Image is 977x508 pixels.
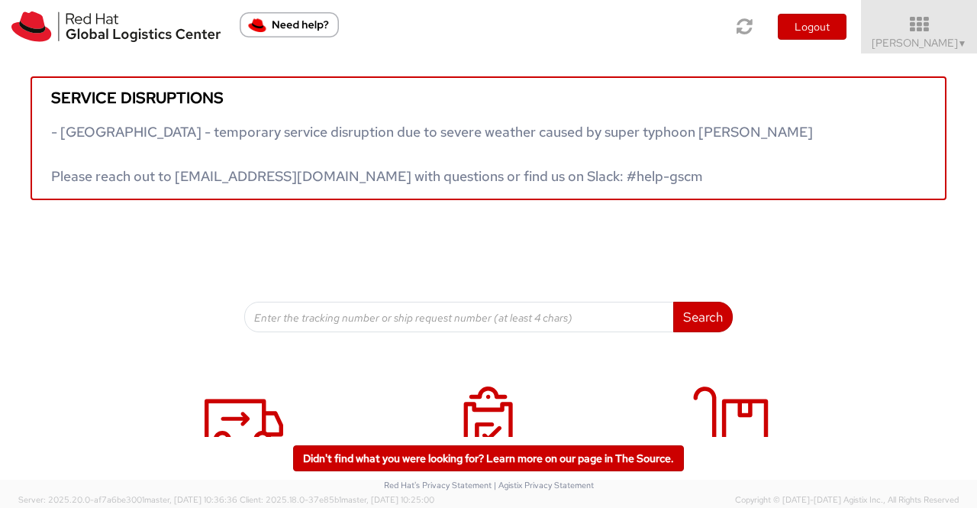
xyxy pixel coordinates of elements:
[240,12,339,37] button: Need help?
[778,14,846,40] button: Logout
[31,76,946,200] a: Service disruptions - [GEOGRAPHIC_DATA] - temporary service disruption due to severe weather caus...
[735,494,959,506] span: Copyright © [DATE]-[DATE] Agistix Inc., All Rights Reserved
[144,494,237,505] span: master, [DATE] 10:36:36
[293,445,684,471] a: Didn't find what you were looking for? Learn more on our page in The Source.
[872,36,967,50] span: [PERSON_NAME]
[673,302,733,332] button: Search
[341,494,434,505] span: master, [DATE] 10:25:00
[18,494,237,505] span: Server: 2025.20.0-af7a6be3001
[958,37,967,50] span: ▼
[244,302,674,332] input: Enter the tracking number or ship request number (at least 4 chars)
[240,494,434,505] span: Client: 2025.18.0-37e85b1
[51,123,813,185] span: - [GEOGRAPHIC_DATA] - temporary service disruption due to severe weather caused by super typhoon ...
[11,11,221,42] img: rh-logistics-00dfa346123c4ec078e1.svg
[384,480,492,490] a: Red Hat's Privacy Statement
[494,480,594,490] a: | Agistix Privacy Statement
[51,89,926,106] h5: Service disruptions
